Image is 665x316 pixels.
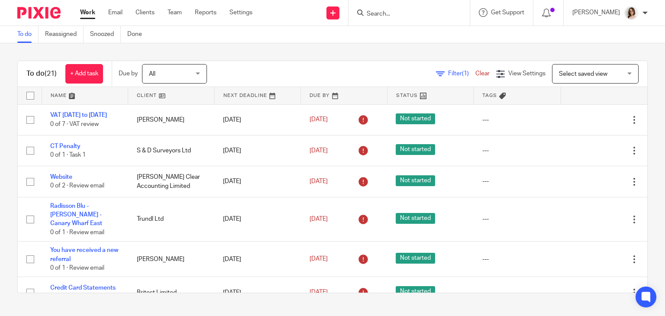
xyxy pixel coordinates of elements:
span: (21) [45,70,57,77]
a: Settings [229,8,252,17]
span: Get Support [491,10,524,16]
span: 0 of 1 · Review email [50,229,104,235]
div: --- [482,215,552,223]
td: [PERSON_NAME] Clear Accounting Limited [128,166,215,197]
span: [DATE] [310,216,328,222]
a: Reports [195,8,216,17]
td: [DATE] [214,242,301,277]
span: 0 of 7 · VAT review [50,121,99,127]
td: [DATE] [214,135,301,166]
div: --- [482,177,552,186]
span: Not started [396,113,435,124]
div: --- [482,116,552,124]
input: Search [366,10,444,18]
td: Britest Limited [128,277,215,308]
span: Select saved view [559,71,607,77]
span: Not started [396,213,435,224]
td: [PERSON_NAME] [128,104,215,135]
a: Clear [475,71,490,77]
a: Radisson Blu - [PERSON_NAME] - Canary Wharf East [50,203,102,227]
span: View Settings [508,71,546,77]
img: Pixie [17,7,61,19]
td: [DATE] [214,197,301,242]
a: Clients [136,8,155,17]
span: Tags [482,93,497,98]
h1: To do [26,69,57,78]
span: 0 of 1 · Task 1 [50,152,86,158]
span: Not started [396,175,435,186]
a: Done [127,26,148,43]
div: --- [482,288,552,297]
a: Credit Card Statements [50,285,116,291]
a: Website [50,174,72,180]
span: (1) [462,71,469,77]
span: Filter [448,71,475,77]
a: Work [80,8,95,17]
a: + Add task [65,64,103,84]
td: [DATE] [214,277,301,308]
span: [DATE] [310,148,328,154]
a: Email [108,8,123,17]
a: Snoozed [90,26,121,43]
img: Caroline%20-%20HS%20-%20LI.png [624,6,638,20]
span: [DATE] [310,178,328,184]
a: Team [168,8,182,17]
span: [DATE] [310,256,328,262]
span: 0 of 2 · Review email [50,183,104,189]
a: To do [17,26,39,43]
a: Reassigned [45,26,84,43]
span: [DATE] [310,117,328,123]
div: --- [482,255,552,264]
span: Not started [396,253,435,264]
td: [PERSON_NAME] [128,242,215,277]
p: Due by [119,69,138,78]
span: Not started [396,144,435,155]
span: 0 of 1 · Review email [50,265,104,271]
p: [PERSON_NAME] [572,8,620,17]
div: --- [482,146,552,155]
span: All [149,71,155,77]
td: Trundl Ltd [128,197,215,242]
td: S & D Surveyors Ltd [128,135,215,166]
a: You have received a new referral [50,247,118,262]
span: [DATE] [310,290,328,296]
td: [DATE] [214,166,301,197]
a: VAT [DATE] to [DATE] [50,112,107,118]
td: [DATE] [214,104,301,135]
a: CT Penalty [50,143,81,149]
span: Not started [396,286,435,297]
